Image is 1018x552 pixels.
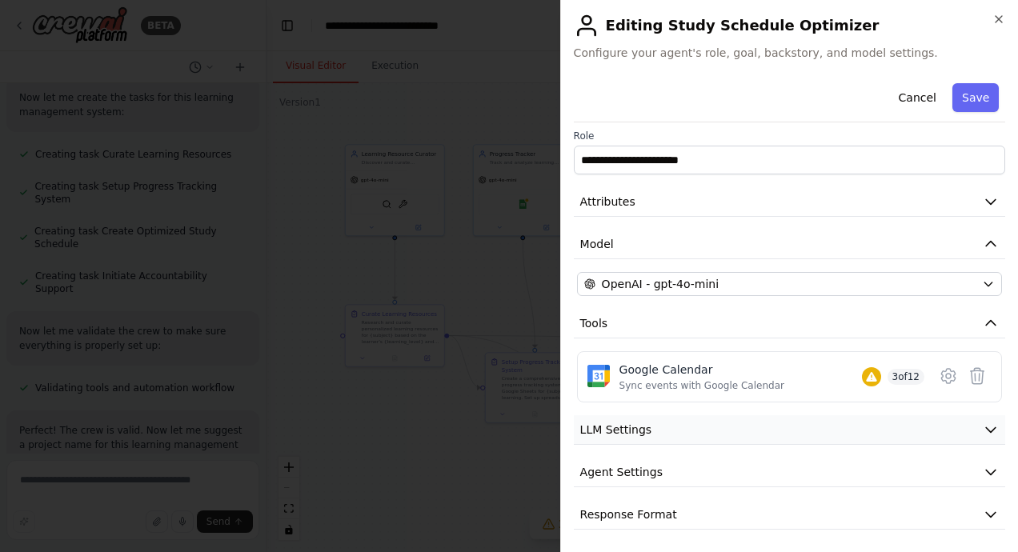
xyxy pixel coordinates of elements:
[602,276,719,292] span: OpenAI - gpt-4o-mini
[574,130,1005,142] label: Role
[580,464,663,480] span: Agent Settings
[619,362,784,378] div: Google Calendar
[574,45,1005,61] span: Configure your agent's role, goal, backstory, and model settings.
[574,230,1005,259] button: Model
[963,362,992,390] button: Delete tool
[934,362,963,390] button: Configure tool
[574,458,1005,487] button: Agent Settings
[580,194,635,210] span: Attributes
[574,187,1005,217] button: Attributes
[888,83,945,112] button: Cancel
[574,13,1005,38] h2: Editing Study Schedule Optimizer
[888,369,925,385] span: 3 of 12
[587,365,610,387] img: Google Calendar
[574,500,1005,530] button: Response Format
[574,415,1005,445] button: LLM Settings
[952,83,999,112] button: Save
[619,379,784,392] div: Sync events with Google Calendar
[580,506,677,522] span: Response Format
[577,272,1002,296] button: OpenAI - gpt-4o-mini
[580,236,614,252] span: Model
[580,422,652,438] span: LLM Settings
[580,315,608,331] span: Tools
[574,309,1005,338] button: Tools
